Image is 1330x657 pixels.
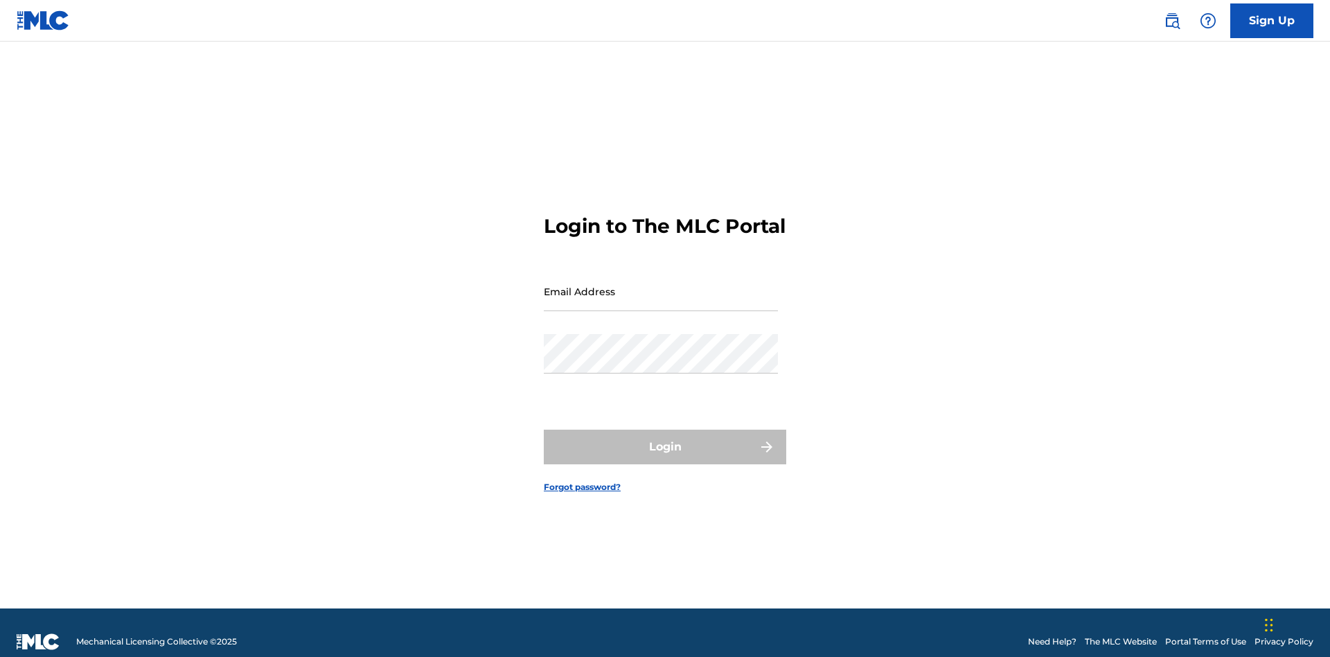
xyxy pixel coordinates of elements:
img: logo [17,633,60,650]
a: Privacy Policy [1254,636,1313,648]
a: The MLC Website [1085,636,1157,648]
a: Sign Up [1230,3,1313,38]
a: Need Help? [1028,636,1076,648]
a: Public Search [1158,7,1186,35]
iframe: Chat Widget [1261,590,1330,657]
span: Mechanical Licensing Collective © 2025 [76,636,237,648]
img: MLC Logo [17,10,70,30]
img: search [1164,12,1180,29]
div: Help [1194,7,1222,35]
h3: Login to The MLC Portal [544,214,786,238]
img: help [1200,12,1216,29]
a: Forgot password? [544,481,621,493]
div: Drag [1265,604,1273,646]
a: Portal Terms of Use [1165,636,1246,648]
